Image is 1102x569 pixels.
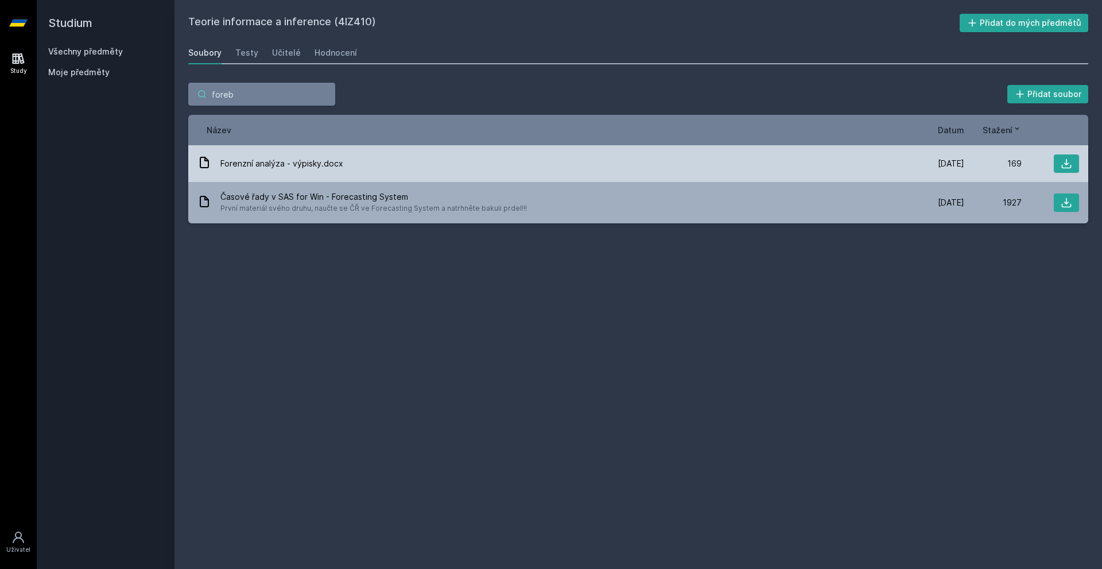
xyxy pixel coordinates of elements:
[983,124,1012,136] span: Stažení
[188,47,222,59] div: Soubory
[938,158,964,169] span: [DATE]
[220,191,527,203] span: Časové řady v SAS for Win - Forecasting System
[272,41,301,64] a: Učitelé
[964,197,1022,208] div: 1927
[48,47,123,56] a: Všechny předměty
[272,47,301,59] div: Učitelé
[48,67,110,78] span: Moje předměty
[964,158,1022,169] div: 169
[207,124,231,136] button: Název
[938,197,964,208] span: [DATE]
[983,124,1022,136] button: Stažení
[960,14,1089,32] button: Přidat do mých předmětů
[235,47,258,59] div: Testy
[220,158,343,169] span: Forenzní analýza - výpisky.docx
[235,41,258,64] a: Testy
[2,46,34,81] a: Study
[315,47,357,59] div: Hodnocení
[315,41,357,64] a: Hodnocení
[1007,85,1089,103] button: Přidat soubor
[6,545,30,554] div: Uživatel
[938,124,964,136] button: Datum
[188,14,960,32] h2: Teorie informace a inference (4IZ410)
[188,41,222,64] a: Soubory
[188,83,335,106] input: Hledej soubor
[220,203,527,214] span: První materiál svého druhu, naučte se ČŘ ve Forecasting System a natrhněte bakuli prdel!!!
[10,67,27,75] div: Study
[2,525,34,560] a: Uživatel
